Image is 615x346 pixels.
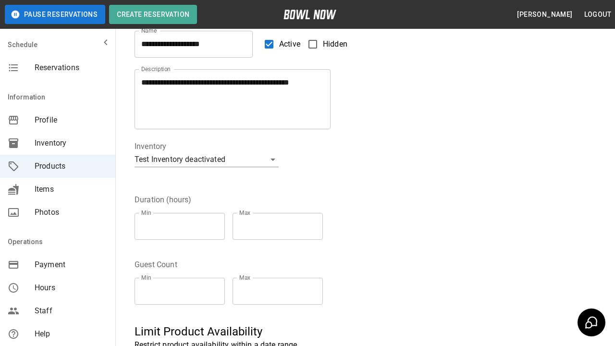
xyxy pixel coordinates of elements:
[279,38,300,50] span: Active
[283,10,336,19] img: logo
[580,6,615,24] button: Logout
[323,38,347,50] span: Hidden
[135,194,191,205] legend: Duration (hours)
[35,184,108,195] span: Items
[35,259,108,271] span: Payment
[135,141,166,152] legend: Inventory
[35,114,108,126] span: Profile
[35,137,108,149] span: Inventory
[35,282,108,294] span: Hours
[109,5,197,24] button: Create Reservation
[513,6,576,24] button: [PERSON_NAME]
[303,34,347,54] label: Hidden products will not be visible to customers. You can still create and use them for bookings.
[135,152,279,167] div: Test Inventory deactivated
[35,161,108,172] span: Products
[135,259,177,270] legend: Guest Count
[35,207,108,218] span: Photos
[5,5,105,24] button: Pause Reservations
[35,305,108,317] span: Staff
[135,324,434,339] h5: Limit Product Availability
[35,328,108,340] span: Help
[35,62,108,74] span: Reservations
